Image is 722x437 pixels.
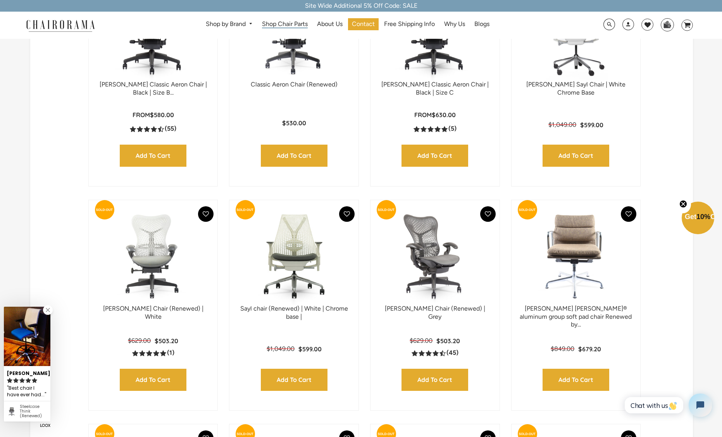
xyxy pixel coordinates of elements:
[384,20,435,28] span: Free Shipping Info
[258,18,312,30] a: Shop Chair Parts
[120,145,186,167] input: Add to Cart
[251,81,338,88] a: Classic Aeron Chair (Renewed)
[132,18,563,33] nav: DesktopNavigation
[474,20,489,28] span: Blogs
[237,208,351,305] img: Sayl chair (Renewed) | White | Chrome base | - chairorama
[526,81,626,96] a: [PERSON_NAME] Sayl Chair | White Chrome Base
[282,119,306,127] span: $530.00
[120,369,186,391] input: Add to Cart
[262,20,308,28] span: Shop Chair Parts
[401,145,468,167] input: Add to Cart
[7,367,47,377] div: [PERSON_NAME]
[298,345,322,353] span: $599.00
[436,337,460,345] span: $503.20
[377,207,395,211] text: SOLD-OUT
[519,208,633,305] a: Herman Miller Eames® aluminum group soft pad chair Renewed by Chairorama - chairorama Herman Mill...
[446,349,458,357] span: (45)
[96,207,112,211] text: SOLD-OUT
[19,378,25,383] svg: rating icon full
[202,18,257,30] a: Shop by Brand
[96,208,210,305] a: Mirra Chair (Renewed) | White - chairorama Mirra Chair (Renewed) | White - chairorama
[132,349,174,357] a: 5.0 rating (1 votes)
[448,125,457,133] span: (5)
[13,378,19,383] svg: rating icon full
[519,432,536,435] text: SOLD-OUT
[167,349,174,357] span: (1)
[519,208,633,305] img: Herman Miller Eames® aluminum group soft pad chair Renewed by Chairorama - chairorama
[543,145,609,167] input: Add to Cart
[96,432,112,435] text: SOLD-OUT
[551,345,574,352] span: $849.00
[237,432,254,435] text: SOLD-OUT
[548,121,576,128] span: $1,049.00
[96,208,210,305] img: Mirra Chair (Renewed) | White - chairorama
[432,111,456,119] span: $630.00
[237,207,254,211] text: SOLD-OUT
[543,369,609,391] input: Add to Cart
[165,125,176,133] span: (55)
[682,202,714,235] div: Get10%OffClose teaser
[26,378,31,383] svg: rating icon full
[133,111,174,119] p: From
[444,20,465,28] span: Why Us
[130,125,176,133] a: 4.5 rating (55 votes)
[317,20,343,28] span: About Us
[401,369,468,391] input: Add to Cart
[378,208,492,305] img: Mirra Chair (Renewed) | Grey - chairorama
[378,208,492,305] a: Mirra Chair (Renewed) | Grey - chairorama Mirra Chair (Renewed) | Grey - chairorama
[414,111,456,119] p: From
[348,18,379,30] a: Contact
[240,305,348,320] a: Sayl chair (Renewed) | White | Chrome base |
[470,18,493,30] a: Blogs
[103,305,203,320] a: [PERSON_NAME] Chair (Renewed) | White
[100,81,207,96] a: [PERSON_NAME] Classic Aeron Chair | Black | Size B...
[410,337,433,344] span: $629.00
[685,213,720,221] span: Get Off
[32,378,37,383] svg: rating icon full
[237,208,351,305] a: Sayl chair (Renewed) | White | Chrome base | - chairorama Sayl chair (Renewed) | White | Chrome b...
[440,18,469,30] a: Why Us
[414,125,457,133] a: 5.0 rating (5 votes)
[128,337,151,344] span: $629.00
[150,111,174,119] span: $580.00
[696,213,710,221] span: 10%
[661,19,673,30] img: WhatsApp_Image_2024-07-12_at_16.23.01.webp
[675,195,691,213] button: Close teaser
[339,206,355,222] button: Add To Wishlist
[198,206,214,222] button: Add To Wishlist
[22,19,99,32] img: chairorama
[4,307,50,366] img: Agnes J. review of Steelcase Think (Renewed)
[380,18,439,30] a: Free Shipping Info
[261,369,327,391] input: Add to Cart
[616,387,719,423] iframe: Tidio Chat
[480,206,496,222] button: Add To Wishlist
[7,378,12,383] svg: rating icon full
[381,81,489,96] a: [PERSON_NAME] Classic Aeron Chair | Black | Size C
[412,349,458,357] a: 4.4 rating (45 votes)
[155,337,178,345] span: $503.20
[519,207,536,211] text: SOLD-OUT
[313,18,346,30] a: About Us
[621,206,636,222] button: Add To Wishlist
[578,345,601,353] span: $679.20
[261,145,327,167] input: Add to Cart
[20,404,47,418] div: Steelcase Think (Renewed)
[267,345,295,352] span: $1,049.00
[520,305,632,328] a: [PERSON_NAME] [PERSON_NAME]® aluminum group soft pad chair Renewed by...
[580,121,603,129] span: $599.00
[377,432,395,435] text: SOLD-OUT
[385,305,485,320] a: [PERSON_NAME] Chair (Renewed) | Grey
[352,20,375,28] span: Contact
[7,384,47,399] div: Best chair I have ever had...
